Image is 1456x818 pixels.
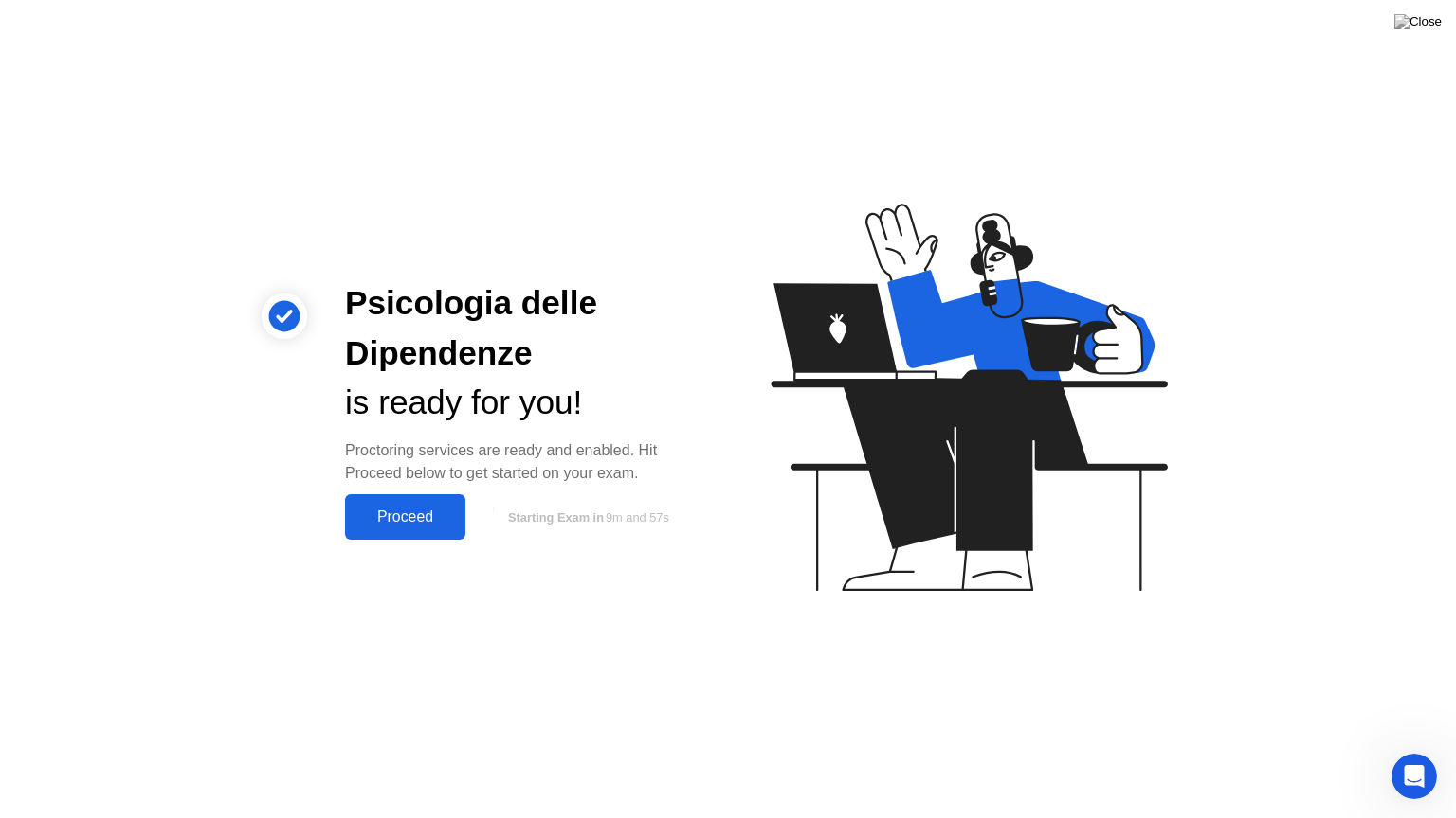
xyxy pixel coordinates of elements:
div: Psicologia delle Dipendenze [345,278,698,379]
button: go back [12,8,48,44]
button: Proceed [345,494,465,540]
div: is ready for you! [345,378,698,428]
span: 9m and 57s [606,510,669,525]
img: Close [1394,14,1442,29]
button: Collapse window [570,8,606,44]
iframe: Intercom live chat [1392,754,1437,799]
div: Close [606,8,640,42]
button: Starting Exam in9m and 57s [475,499,698,535]
div: Proctoring services are ready and enabled. Hit Proceed below to get started on your exam. [345,439,698,485]
div: Proceed [351,508,460,525]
